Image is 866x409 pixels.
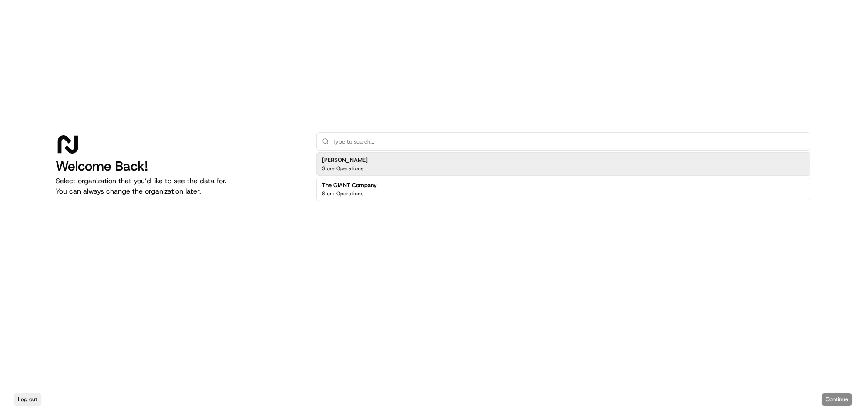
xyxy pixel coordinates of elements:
[322,165,363,172] p: Store Operations
[56,176,302,197] p: Select organization that you’d like to see the data for. You can always change the organization l...
[14,393,41,406] button: Log out
[322,181,377,189] h2: The GIANT Company
[332,133,805,150] input: Type to search...
[316,151,810,203] div: Suggestions
[322,156,368,164] h2: [PERSON_NAME]
[56,158,302,174] h1: Welcome Back!
[322,190,363,197] p: Store Operations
